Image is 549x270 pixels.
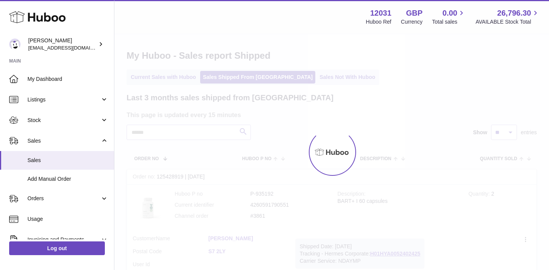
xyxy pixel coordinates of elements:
[27,195,100,202] span: Orders
[28,45,112,51] span: [EMAIL_ADDRESS][DOMAIN_NAME]
[9,39,21,50] img: admin@makewellforyou.com
[27,236,100,243] span: Invoicing and Payments
[370,8,392,18] strong: 12031
[406,8,422,18] strong: GBP
[443,8,457,18] span: 0.00
[27,96,100,103] span: Listings
[9,241,105,255] a: Log out
[432,8,466,26] a: 0.00 Total sales
[475,8,540,26] a: 26,796.30 AVAILABLE Stock Total
[475,18,540,26] span: AVAILABLE Stock Total
[28,37,97,51] div: [PERSON_NAME]
[432,18,466,26] span: Total sales
[27,117,100,124] span: Stock
[27,76,108,83] span: My Dashboard
[401,18,423,26] div: Currency
[27,175,108,183] span: Add Manual Order
[366,18,392,26] div: Huboo Ref
[27,215,108,223] span: Usage
[27,157,108,164] span: Sales
[27,137,100,145] span: Sales
[497,8,531,18] span: 26,796.30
